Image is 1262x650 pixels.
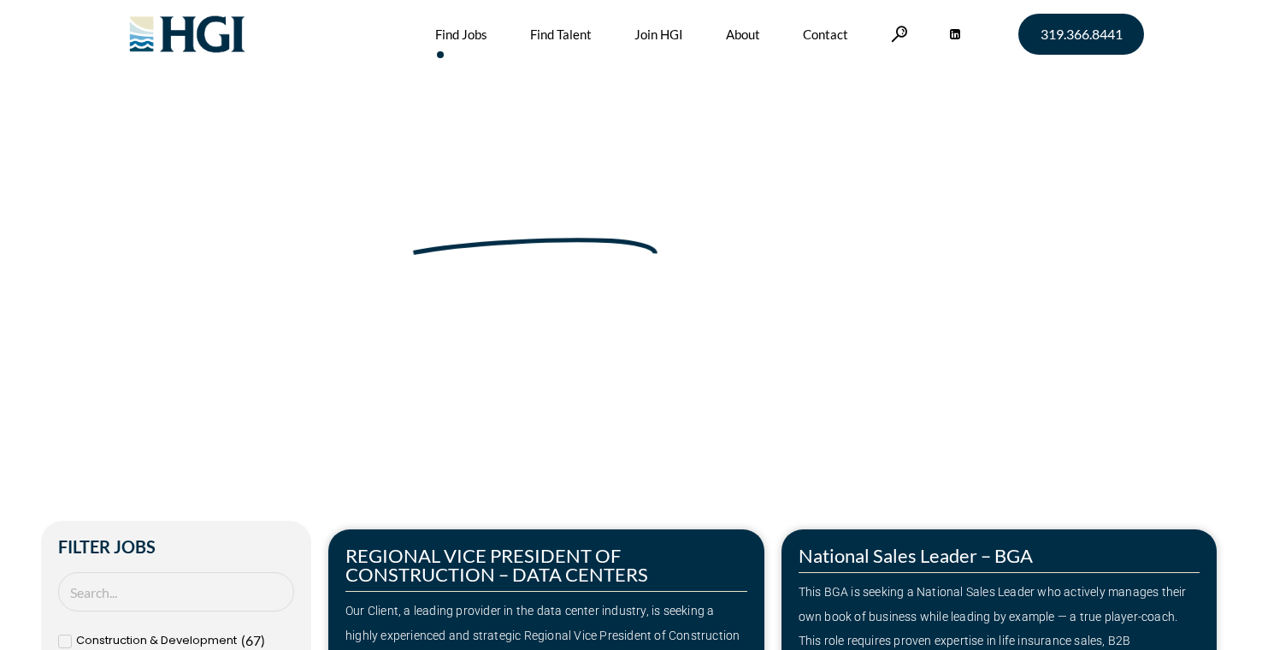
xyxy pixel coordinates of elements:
[799,544,1033,567] a: National Sales Leader – BGA
[152,187,399,249] span: Make Your
[245,632,261,648] span: 67
[891,26,908,42] a: Search
[58,538,294,555] h2: Filter Jobs
[1018,14,1144,55] a: 319.366.8441
[194,269,221,287] span: Jobs
[58,572,294,612] input: Search Job
[241,632,245,648] span: (
[261,632,265,648] span: )
[152,269,221,287] span: »
[1041,27,1123,41] span: 319.366.8441
[152,269,188,287] a: Home
[345,544,648,586] a: REGIONAL VICE PRESIDENT OF CONSTRUCTION – DATA CENTERS
[410,190,661,246] span: Next Move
